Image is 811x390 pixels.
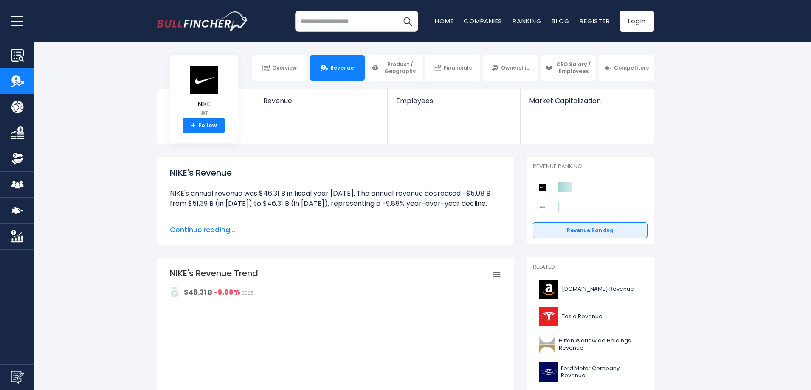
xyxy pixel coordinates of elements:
[538,335,556,354] img: HLT logo
[189,65,219,118] a: NIKE NKE
[541,55,596,81] a: CEO Salary / Employees
[368,55,422,81] a: Product / Geography
[521,89,653,119] a: Market Capitalization
[310,55,365,81] a: Revenue
[444,65,472,71] span: Financials
[242,290,253,296] span: 2025
[397,11,418,32] button: Search
[263,97,379,105] span: Revenue
[529,97,645,105] span: Market Capitalization
[533,278,648,301] a: [DOMAIN_NAME] Revenue
[184,287,212,297] strong: $46.31 B
[620,11,654,32] a: Login
[170,166,501,179] h1: NIKE's Revenue
[11,152,24,165] img: Ownership
[538,362,558,382] img: F logo
[191,122,195,129] strong: +
[183,118,225,133] a: +Follow
[599,55,654,81] a: Competitors
[435,17,453,25] a: Home
[170,267,258,279] tspan: NIKE's Revenue Trend
[189,109,219,117] small: NKE
[381,61,419,74] span: Product / Geography
[272,65,297,71] span: Overview
[533,222,648,238] a: Revenue Ranking
[533,360,648,384] a: Ford Motor Company Revenue
[157,11,248,31] img: bullfincher logo
[170,219,501,250] li: NIKE's quarterly revenue was $11.10 B in the quarter ending [DATE]. The quarterly revenue decreas...
[425,55,480,81] a: Financials
[170,287,180,297] img: addasd
[483,55,538,81] a: Ownership
[388,89,520,119] a: Employees
[538,280,559,299] img: AMZN logo
[580,17,610,25] a: Register
[513,17,541,25] a: Ranking
[533,305,648,328] a: Tesla Revenue
[533,264,648,271] p: Related
[170,188,501,209] li: NIKE's annual revenue was $46.31 B in fiscal year [DATE]. The annual revenue decreased -$5.08 B f...
[537,202,547,212] img: Deckers Outdoor Corporation competitors logo
[501,65,530,71] span: Ownership
[533,333,648,356] a: Hilton Worldwide Holdings Revenue
[614,65,649,71] span: Competitors
[396,97,511,105] span: Employees
[255,89,388,119] a: Revenue
[537,182,547,192] img: NIKE competitors logo
[189,101,219,108] span: NIKE
[538,307,559,326] img: TSLA logo
[170,225,501,235] span: Continue reading...
[533,163,648,170] p: Revenue Ranking
[330,65,354,71] span: Revenue
[555,61,592,74] span: CEO Salary / Employees
[464,17,502,25] a: Companies
[552,17,569,25] a: Blog
[252,55,307,81] a: Overview
[214,287,240,297] strong: -9.88%
[157,11,248,31] a: Go to homepage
